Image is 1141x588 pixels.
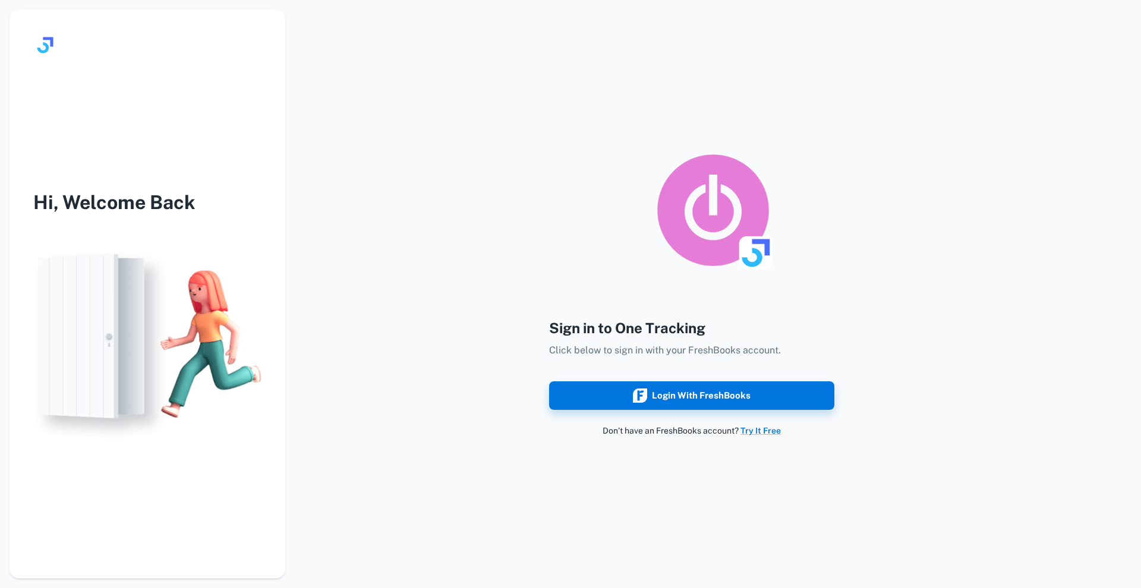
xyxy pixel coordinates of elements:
[549,381,834,410] button: Login with FreshBooks
[633,388,751,403] div: Login with FreshBooks
[740,426,781,435] a: Try It Free
[549,317,834,339] h4: Sign in to One Tracking
[654,151,773,270] img: logo_toggl_syncing_app.png
[549,424,834,437] p: Don’t have an FreshBooks account?
[33,33,57,57] img: logo.svg
[549,343,834,358] p: Click below to sign in with your FreshBooks account.
[10,241,285,447] img: login
[10,188,285,217] h3: Hi, Welcome Back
